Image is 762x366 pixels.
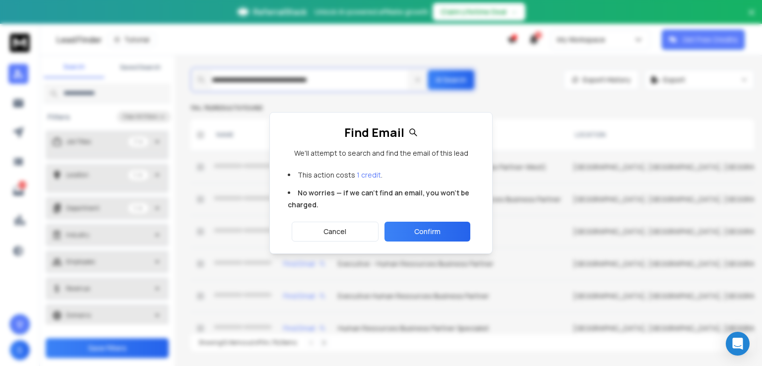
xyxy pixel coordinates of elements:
[726,332,750,356] div: Open Intercom Messenger
[357,170,381,180] span: 1 credit
[292,222,379,242] button: Cancel
[282,184,480,214] li: No worries — if we can't find an email, you won't be charged.
[344,124,418,140] h1: Find Email
[282,166,480,184] li: This action costs .
[384,222,470,242] button: Confirm
[294,148,468,158] p: We'll attempt to search and find the email of this lead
